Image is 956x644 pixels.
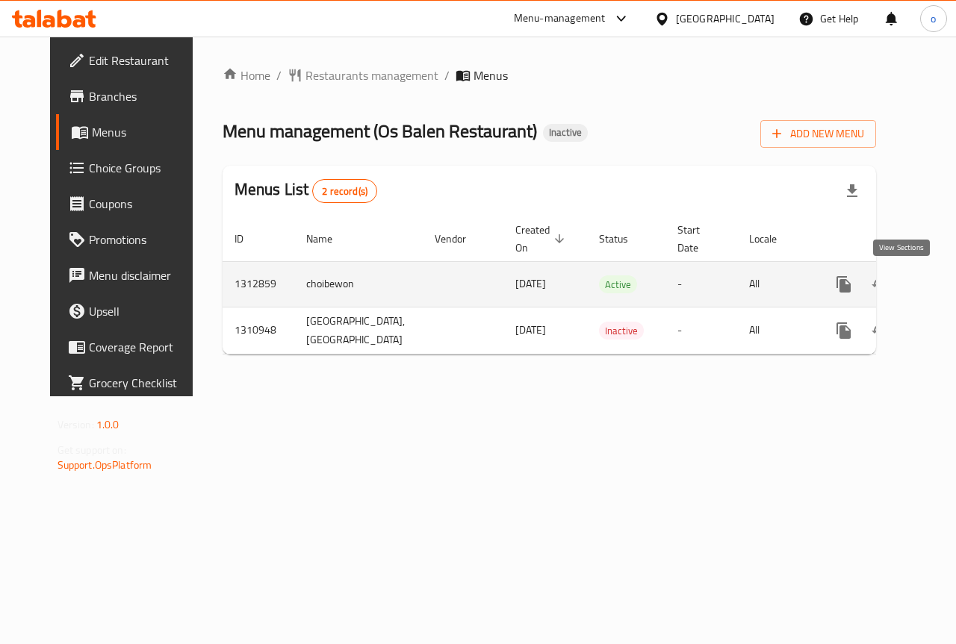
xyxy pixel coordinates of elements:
[435,230,485,248] span: Vendor
[223,66,877,84] nav: breadcrumb
[288,66,438,84] a: Restaurants management
[223,307,294,354] td: 1310948
[235,230,263,248] span: ID
[665,261,737,307] td: -
[89,374,198,392] span: Grocery Checklist
[676,10,775,27] div: [GEOGRAPHIC_DATA]
[58,415,94,434] span: Version:
[56,150,210,186] a: Choice Groups
[92,123,198,141] span: Menus
[276,66,282,84] li: /
[737,307,814,354] td: All
[543,124,588,142] div: Inactive
[599,276,637,293] span: Active
[305,66,438,84] span: Restaurants management
[89,159,198,177] span: Choice Groups
[56,365,210,401] a: Grocery Checklist
[56,114,210,150] a: Menus
[89,338,198,356] span: Coverage Report
[58,455,152,475] a: Support.OpsPlatform
[56,222,210,257] a: Promotions
[56,43,210,78] a: Edit Restaurant
[474,66,508,84] span: Menus
[96,415,119,434] span: 1.0.0
[931,10,936,27] span: o
[235,178,377,203] h2: Menus List
[306,230,352,248] span: Name
[515,274,546,293] span: [DATE]
[89,302,198,320] span: Upsell
[515,221,569,257] span: Created On
[89,87,198,105] span: Branches
[599,275,637,293] div: Active
[760,120,876,148] button: Add New Menu
[89,51,198,69] span: Edit Restaurant
[89,266,198,284] span: Menu disclaimer
[599,230,648,248] span: Status
[826,313,862,348] button: more
[749,230,796,248] span: Locale
[737,261,814,307] td: All
[56,293,210,329] a: Upsell
[294,307,423,354] td: [GEOGRAPHIC_DATA],[GEOGRAPHIC_DATA]
[223,261,294,307] td: 1312859
[294,261,423,307] td: choibewon
[56,257,210,293] a: Menu disclaimer
[772,125,864,143] span: Add New Menu
[56,329,210,365] a: Coverage Report
[223,66,270,84] a: Home
[514,10,606,28] div: Menu-management
[599,322,644,340] span: Inactive
[313,184,376,198] span: 2 record(s)
[56,78,210,114] a: Branches
[665,307,737,354] td: -
[515,320,546,340] span: [DATE]
[677,221,719,257] span: Start Date
[826,266,862,302] button: more
[56,186,210,222] a: Coupons
[223,114,537,148] span: Menu management ( Os Balen Restaurant )
[862,313,898,348] button: Change Status
[89,195,198,213] span: Coupons
[89,231,198,248] span: Promotions
[543,126,588,139] span: Inactive
[58,440,126,460] span: Get support on:
[444,66,450,84] li: /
